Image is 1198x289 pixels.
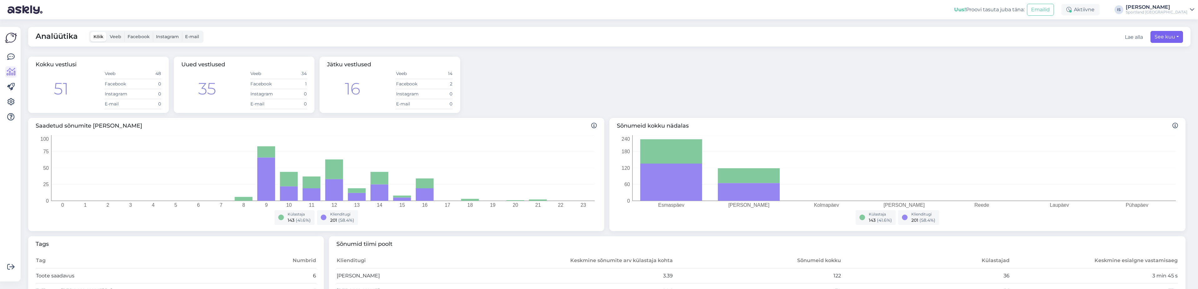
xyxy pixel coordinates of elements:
[814,202,839,208] tspan: Kolmapäev
[954,6,1024,13] div: Proovi tasuta juba täna:
[250,79,279,89] td: Facebook
[622,165,630,170] tspan: 120
[336,240,1178,248] span: Sõnumid tiimi poolt
[265,202,268,208] tspan: 9
[296,217,311,223] span: ( 41.6 %)
[841,253,1010,268] th: Külastajad
[877,217,892,223] span: ( 41.6 %)
[104,69,133,79] td: Veeb
[1126,10,1187,15] div: Sportland [GEOGRAPHIC_DATA]
[104,79,133,89] td: Facebook
[445,202,450,208] tspan: 17
[309,202,315,208] tspan: 11
[658,202,684,208] tspan: Esmaspäev
[424,79,453,89] td: 2
[279,99,307,109] td: 0
[133,99,161,109] td: 0
[110,34,121,39] span: Veeb
[883,202,925,208] tspan: [PERSON_NAME]
[43,182,49,187] tspan: 25
[1050,202,1069,208] tspan: Laupäev
[104,99,133,109] td: E-mail
[424,99,453,109] td: 0
[974,202,989,208] tspan: Reede
[581,202,586,208] tspan: 23
[242,202,245,208] tspan: 8
[911,211,935,217] div: Klienditugi
[467,202,473,208] tspan: 18
[377,202,382,208] tspan: 14
[279,69,307,79] td: 34
[1126,5,1194,15] a: [PERSON_NAME]Sportland [GEOGRAPHIC_DATA]
[36,268,246,283] td: Toote saadavus
[104,89,133,99] td: Instagram
[400,202,405,208] tspan: 15
[624,182,630,187] tspan: 60
[152,202,154,208] tspan: 4
[40,136,49,141] tspan: 100
[396,99,424,109] td: E-mail
[558,202,563,208] tspan: 22
[336,268,505,283] td: [PERSON_NAME]
[84,202,87,208] tspan: 1
[107,202,109,208] tspan: 2
[396,69,424,79] td: Veeb
[535,202,541,208] tspan: 21
[246,268,316,283] td: 6
[336,253,505,268] th: Klienditugi
[1125,33,1143,41] button: Lae alla
[869,211,892,217] div: Külastaja
[185,34,199,39] span: E-mail
[174,202,177,208] tspan: 5
[1150,31,1183,43] button: See kuu
[279,79,307,89] td: 1
[5,32,17,44] img: Askly Logo
[198,77,216,101] div: 35
[1061,4,1100,15] div: Aktiivne
[129,202,132,208] tspan: 3
[1027,4,1054,16] button: Emailid
[673,253,842,268] th: Sõnumeid kokku
[93,34,103,39] span: Kõik
[1010,268,1178,283] td: 3 min 45 s
[133,69,161,79] td: 48
[279,89,307,99] td: 0
[505,268,673,283] td: 3.39
[911,217,918,223] span: 201
[288,217,294,223] span: 143
[181,61,225,68] span: Uued vestlused
[286,202,292,208] tspan: 10
[54,77,68,101] div: 51
[1126,5,1187,10] div: [PERSON_NAME]
[728,202,770,208] tspan: [PERSON_NAME]
[1010,253,1178,268] th: Keskmine esialgne vastamisaeg
[133,89,161,99] td: 0
[133,79,161,89] td: 0
[128,34,150,39] span: Facebook
[490,202,496,208] tspan: 19
[505,253,673,268] th: Keskmine sõnumite arv külastaja kohta
[422,202,428,208] tspan: 16
[330,217,337,223] span: 201
[919,217,935,223] span: ( 58.4 %)
[250,69,279,79] td: Veeb
[246,253,316,268] th: Numbrid
[673,268,842,283] td: 122
[197,202,200,208] tspan: 6
[841,268,1010,283] td: 36
[331,202,337,208] tspan: 12
[869,217,876,223] span: 143
[396,89,424,99] td: Instagram
[36,61,77,68] span: Kokku vestlusi
[513,202,518,208] tspan: 20
[43,149,49,154] tspan: 75
[156,34,179,39] span: Instagram
[622,149,630,154] tspan: 180
[345,77,360,101] div: 16
[354,202,360,208] tspan: 13
[250,99,279,109] td: E-mail
[954,7,966,13] b: Uus!
[617,122,1178,130] span: Sõnumeid kokku nädalas
[627,198,630,203] tspan: 0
